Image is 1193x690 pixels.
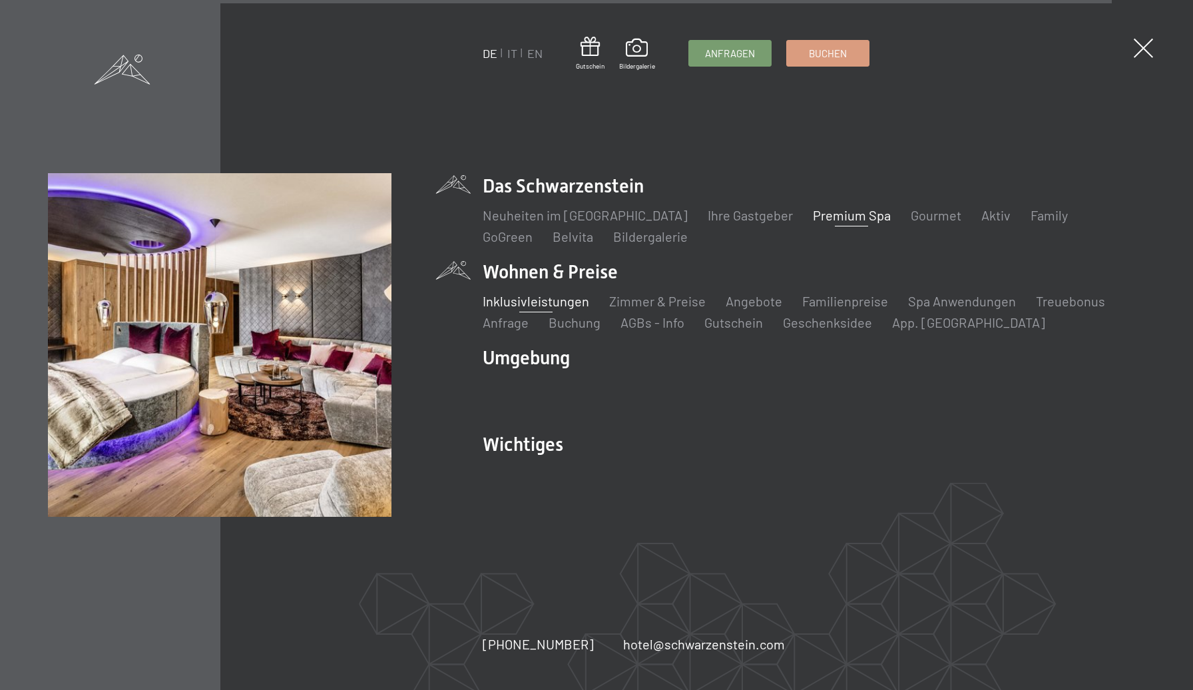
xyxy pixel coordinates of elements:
span: Buchen [809,47,847,61]
a: Belvita [553,228,593,244]
a: Spa Anwendungen [908,293,1016,309]
a: Bildergalerie [613,228,688,244]
a: Inklusivleistungen [483,293,589,309]
span: [PHONE_NUMBER] [483,636,594,652]
a: hotel@schwarzenstein.com [623,635,785,653]
a: Anfrage [483,314,529,330]
a: Ihre Gastgeber [708,207,793,223]
a: App. [GEOGRAPHIC_DATA] [892,314,1045,330]
span: Bildergalerie [619,61,655,71]
a: EN [527,46,543,61]
a: Gutschein [576,37,604,71]
a: Aktiv [981,207,1011,223]
a: Gutschein [704,314,763,330]
a: Premium Spa [813,207,891,223]
a: Neuheiten im [GEOGRAPHIC_DATA] [483,207,688,223]
a: Family [1031,207,1068,223]
a: [PHONE_NUMBER] [483,635,594,653]
a: Anfragen [689,41,771,66]
span: Anfragen [705,47,755,61]
a: IT [507,46,517,61]
a: Bildergalerie [619,39,655,71]
img: Ein Wellness-Urlaub in Südtirol – 7.700 m² Spa, 10 Saunen [48,173,391,517]
a: DE [483,46,497,61]
a: Angebote [726,293,782,309]
a: Gourmet [911,207,961,223]
a: Treuebonus [1036,293,1105,309]
a: AGBs - Info [620,314,684,330]
span: Gutschein [576,61,604,71]
a: GoGreen [483,228,533,244]
a: Buchen [787,41,869,66]
a: Buchung [549,314,600,330]
a: Zimmer & Preise [609,293,706,309]
a: Familienpreise [802,293,888,309]
a: Geschenksidee [783,314,872,330]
